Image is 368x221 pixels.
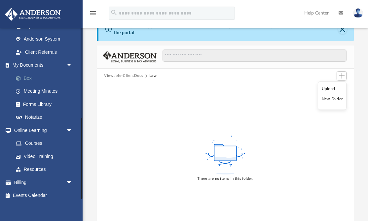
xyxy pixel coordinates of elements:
a: Meeting Minutes [9,85,83,98]
a: menu [89,13,97,17]
a: Online Learningarrow_drop_down [5,124,79,137]
button: Law [149,73,157,79]
a: Notarize [9,111,83,124]
a: Anderson System [9,33,79,46]
span: arrow_drop_down [66,124,79,137]
button: Viewable-ClientDocs [104,73,143,79]
input: Search files and folders [163,49,347,62]
a: [DOMAIN_NAME] [279,23,314,28]
a: Billingarrow_drop_down [5,176,83,189]
li: Upload [322,85,343,92]
i: menu [89,9,97,17]
div: There are no items in this folder. [197,176,253,182]
a: Resources [9,163,79,176]
ul: Add [318,81,347,110]
span: arrow_drop_down [66,59,79,72]
li: New Folder [322,96,343,103]
a: Courses [9,137,79,150]
a: My Documentsarrow_drop_down [5,59,83,72]
i: search [110,9,118,16]
span: arrow_drop_down [66,176,79,189]
a: Events Calendar [5,189,83,202]
div: Difficulty viewing your box folder? You can also access your account directly on outside of the p... [114,22,338,36]
img: Anderson Advisors Platinum Portal [3,8,63,21]
a: Video Training [9,150,76,163]
button: Close [338,25,347,34]
button: Add [337,71,347,80]
a: Client Referrals [9,46,79,59]
a: Forms Library [9,98,79,111]
img: User Pic [353,8,363,18]
a: Box [9,72,83,85]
